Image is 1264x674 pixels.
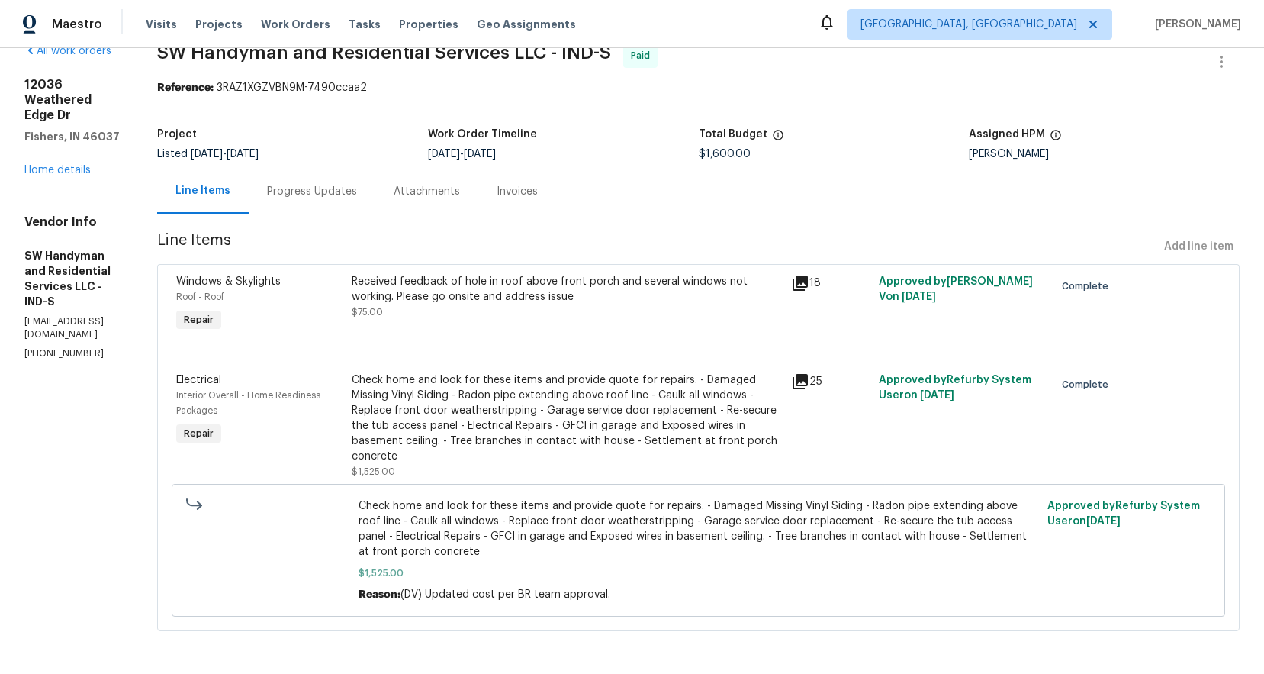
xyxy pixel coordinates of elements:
[359,498,1038,560] span: Check home and look for these items and provide quote for repairs. - Damaged Missing Vinyl Siding...
[400,589,610,600] span: (DV) Updated cost per BR team approval.
[902,292,936,302] span: [DATE]
[1062,377,1114,392] span: Complete
[176,391,320,415] span: Interior Overall - Home Readiness Packages
[969,129,1045,140] h5: Assigned HPM
[428,149,460,160] span: [DATE]
[157,149,259,160] span: Listed
[176,276,281,287] span: Windows & Skylights
[146,17,177,32] span: Visits
[195,17,243,32] span: Projects
[699,149,751,160] span: $1,600.00
[175,183,230,198] div: Line Items
[176,292,224,302] span: Roof - Roof
[24,165,91,176] a: Home details
[178,426,220,441] span: Repair
[1149,17,1241,32] span: [PERSON_NAME]
[399,17,458,32] span: Properties
[24,214,121,230] h4: Vendor Info
[157,80,1240,95] div: 3RAZ1XGZVBN9M-7490ccaa2
[359,566,1038,581] span: $1,525.00
[428,129,537,140] h5: Work Order Timeline
[227,149,259,160] span: [DATE]
[772,129,784,149] span: The total cost of line items that have been proposed by Opendoor. This sum includes line items th...
[267,184,357,199] div: Progress Updates
[352,308,383,317] span: $75.00
[191,149,223,160] span: [DATE]
[178,312,220,327] span: Repair
[359,589,400,600] span: Reason:
[157,129,197,140] h5: Project
[352,274,781,305] div: Received feedback of hole in roof above front porch and several windows not working. Please go on...
[24,347,121,360] p: [PHONE_NUMBER]
[24,248,121,309] h5: SW Handyman and Residential Services LLC - IND-S
[791,274,870,292] div: 18
[349,19,381,30] span: Tasks
[157,44,611,62] span: SW Handyman and Residential Services LLC - IND-S
[1050,129,1062,149] span: The hpm assigned to this work order.
[791,372,870,391] div: 25
[860,17,1077,32] span: [GEOGRAPHIC_DATA], [GEOGRAPHIC_DATA]
[477,17,576,32] span: Geo Assignments
[24,77,121,123] h2: 12036 Weathered Edge Dr
[24,129,121,144] h5: Fishers, IN 46037
[969,149,1240,160] div: [PERSON_NAME]
[699,129,767,140] h5: Total Budget
[261,17,330,32] span: Work Orders
[157,82,214,93] b: Reference:
[1062,279,1114,294] span: Complete
[879,375,1031,401] span: Approved by Refurby System User on
[464,149,496,160] span: [DATE]
[157,233,1158,261] span: Line Items
[352,372,781,464] div: Check home and look for these items and provide quote for repairs. - Damaged Missing Vinyl Siding...
[52,17,102,32] span: Maestro
[428,149,496,160] span: -
[631,48,656,63] span: Paid
[394,184,460,199] div: Attachments
[24,46,111,56] a: All work orders
[1047,501,1200,527] span: Approved by Refurby System User on
[352,467,395,476] span: $1,525.00
[920,390,954,401] span: [DATE]
[176,375,221,385] span: Electrical
[497,184,538,199] div: Invoices
[1086,516,1121,527] span: [DATE]
[879,276,1033,302] span: Approved by [PERSON_NAME] V on
[191,149,259,160] span: -
[24,315,121,341] p: [EMAIL_ADDRESS][DOMAIN_NAME]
